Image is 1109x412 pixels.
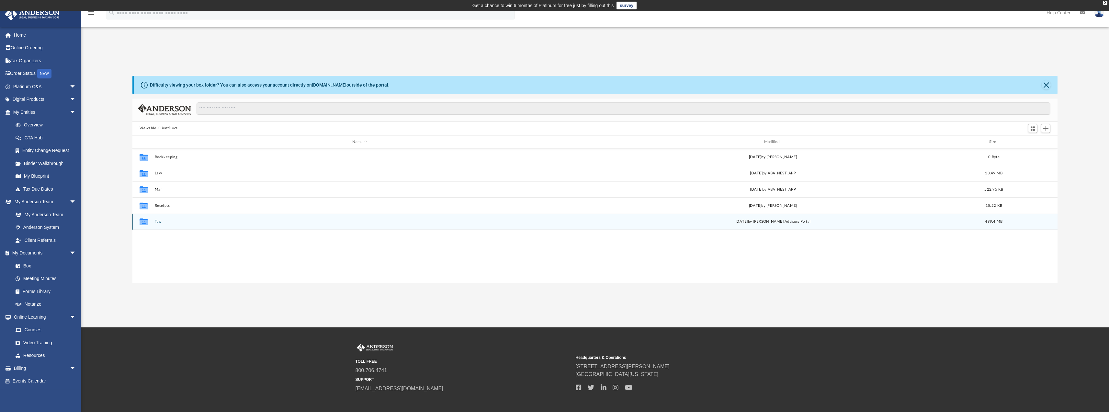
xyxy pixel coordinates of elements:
[5,41,86,54] a: Online Ordering
[9,349,83,362] a: Resources
[9,298,83,311] a: Notarize
[472,2,614,9] div: Get a chance to win 6 months of Platinum for free just by filling out this
[70,311,83,324] span: arrow_drop_down
[37,69,51,78] div: NEW
[1041,124,1051,133] button: Add
[9,131,86,144] a: CTA Hub
[5,106,86,119] a: My Entitiesarrow_drop_down
[5,80,86,93] a: Platinum Q&Aarrow_drop_down
[9,259,79,272] a: Box
[5,362,86,375] a: Billingarrow_drop_down
[154,203,565,207] button: Receipts
[981,139,1007,145] div: Size
[135,139,152,145] div: id
[356,377,571,383] small: SUPPORT
[70,93,83,106] span: arrow_drop_down
[5,67,86,80] a: Order StatusNEW
[154,171,565,175] button: Law
[154,155,565,159] button: Bookkeeping
[356,386,443,391] a: [EMAIL_ADDRESS][DOMAIN_NAME]
[154,187,565,191] button: Mail
[568,139,978,145] div: Modified
[986,204,1002,207] span: 15.22 KB
[9,234,83,247] a: Client Referrals
[356,359,571,364] small: TOLL FREE
[70,80,83,93] span: arrow_drop_down
[5,93,86,106] a: Digital Productsarrow_drop_down
[1103,1,1107,5] div: close
[985,171,1002,175] span: 13.49 MB
[5,247,83,260] a: My Documentsarrow_drop_down
[1010,139,1055,145] div: id
[568,219,978,225] div: by [PERSON_NAME] Advisors Portal
[9,336,79,349] a: Video Training
[87,9,95,17] i: menu
[70,195,83,209] span: arrow_drop_down
[5,375,86,388] a: Events Calendar
[988,155,1000,159] span: 0 Byte
[356,368,387,373] a: 800.706.4741
[197,102,1050,115] input: Search files and folders
[576,355,791,360] small: Headquarters & Operations
[154,139,565,145] div: Name
[1028,124,1038,133] button: Switch to Grid View
[9,157,86,170] a: Binder Walkthrough
[312,82,346,88] a: [DOMAIN_NAME]
[568,186,978,192] div: [DATE] by ABA_NEST_APP
[5,195,83,208] a: My Anderson Teamarrow_drop_down
[9,272,83,285] a: Meeting Minutes
[70,362,83,375] span: arrow_drop_down
[985,220,1002,223] span: 499.4 MB
[568,170,978,176] div: [DATE] by ABA_NEST_APP
[356,344,394,352] img: Anderson Advisors Platinum Portal
[154,219,565,224] button: Tax
[1094,8,1104,18] img: User Pic
[576,364,670,369] a: [STREET_ADDRESS][PERSON_NAME]
[568,154,978,160] div: [DATE] by [PERSON_NAME]
[70,106,83,119] span: arrow_drop_down
[735,220,748,223] span: [DATE]
[9,208,79,221] a: My Anderson Team
[108,9,115,16] i: search
[5,54,86,67] a: Tax Organizers
[617,2,637,9] a: survey
[150,82,390,88] div: Difficulty viewing your box folder? You can also access your account directly on outside of the p...
[9,119,86,132] a: Overview
[9,285,79,298] a: Forms Library
[87,12,95,17] a: menu
[140,125,178,131] button: Viewable-ClientDocs
[3,8,62,20] img: Anderson Advisors Platinum Portal
[576,371,659,377] a: [GEOGRAPHIC_DATA][US_STATE]
[9,182,86,195] a: Tax Due Dates
[984,187,1003,191] span: 522.95 KB
[9,170,83,183] a: My Blueprint
[568,203,978,208] div: [DATE] by [PERSON_NAME]
[9,221,83,234] a: Anderson System
[132,149,1058,283] div: grid
[9,144,86,157] a: Entity Change Request
[9,324,83,336] a: Courses
[1042,80,1051,89] button: Close
[5,29,86,41] a: Home
[5,311,83,324] a: Online Learningarrow_drop_down
[70,247,83,260] span: arrow_drop_down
